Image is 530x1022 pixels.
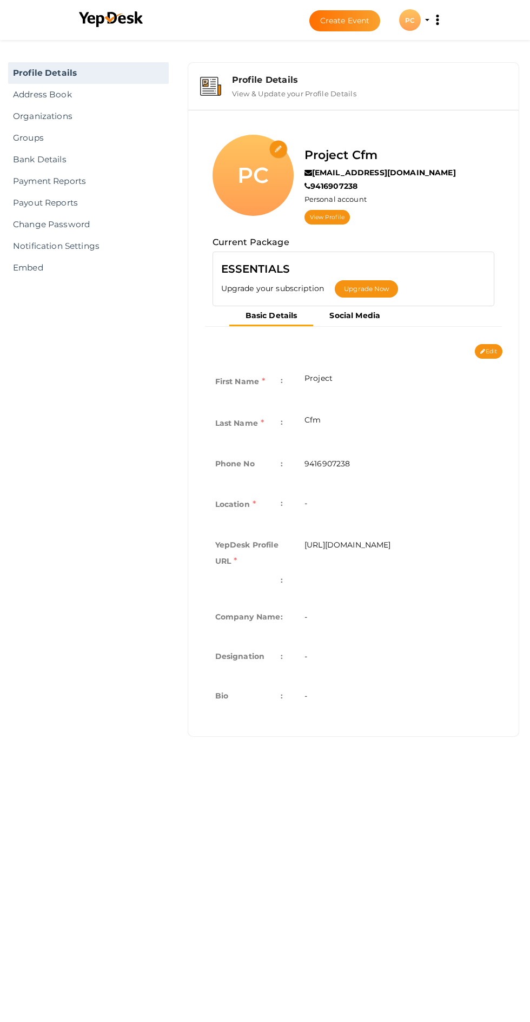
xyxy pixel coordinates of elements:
profile-pic: PC [399,16,421,24]
td: - [294,638,502,677]
td: - [294,598,502,638]
div: PC [213,135,294,216]
b: Basic Details [246,311,297,320]
button: Edit [475,344,502,359]
label: ESSENTIALS [221,260,290,278]
label: 9416907238 [304,181,358,192]
a: Payment Reports [8,170,169,192]
button: PC [396,9,424,31]
a: View Profile [304,210,350,225]
span: : [281,572,283,588]
span: : [281,414,283,430]
span: : [281,496,283,511]
td: - [294,677,502,717]
label: Location [215,496,256,513]
button: Social Media [313,307,396,325]
button: Upgrade Now [335,280,398,298]
a: Payout Reports [8,192,169,214]
button: Basic Details [229,307,314,326]
td: Cfm [294,404,502,445]
img: event-details.svg [200,77,221,96]
label: Personal account [304,194,367,205]
span: : [281,373,283,388]
span: : [281,456,283,471]
label: Upgrade your subscription [221,283,335,294]
a: Embed [8,257,169,279]
label: View & Update your Profile Details [232,85,356,98]
a: Notification Settings [8,235,169,257]
td: 9416907238 [294,445,502,485]
a: Change Password [8,214,169,235]
label: Designation [215,649,265,664]
td: Project [294,362,502,404]
td: [URL][DOMAIN_NAME] [294,526,502,598]
span: : [281,688,283,703]
label: First Name [215,373,266,390]
div: Profile Details [232,75,507,85]
b: Social Media [329,311,380,320]
label: Phone No [215,456,255,471]
span: : [281,609,283,624]
label: Project Cfm [304,146,378,164]
a: Address Book [8,84,169,106]
label: Current Package [213,235,289,249]
label: Last Name [215,414,264,432]
div: PC [399,9,421,31]
label: Bio [215,688,228,703]
span: : [281,649,283,664]
label: YepDesk Profile URL [215,537,283,570]
a: Profile Details [8,62,169,84]
label: Company Name [215,609,281,624]
a: Bank Details [8,149,169,170]
a: Organizations [8,106,169,127]
a: Groups [8,127,169,149]
td: - [294,485,502,526]
a: Profile Details View & Update your Profile Details [194,90,513,100]
button: Create Event [309,10,381,31]
label: [EMAIL_ADDRESS][DOMAIN_NAME] [304,167,456,178]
